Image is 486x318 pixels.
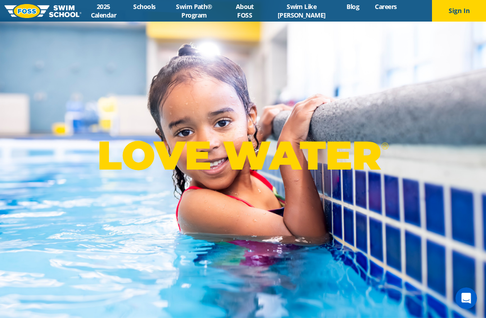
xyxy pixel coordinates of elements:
[455,287,477,309] iframe: Intercom live chat
[4,4,81,18] img: FOSS Swim School Logo
[264,2,339,19] a: Swim Like [PERSON_NAME]
[126,2,163,11] a: Schools
[163,2,225,19] a: Swim Path® Program
[97,131,388,179] p: LOVE WATER
[339,2,367,11] a: Blog
[225,2,264,19] a: About FOSS
[367,2,405,11] a: Careers
[381,140,388,152] sup: ®
[81,2,126,19] a: 2025 Calendar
